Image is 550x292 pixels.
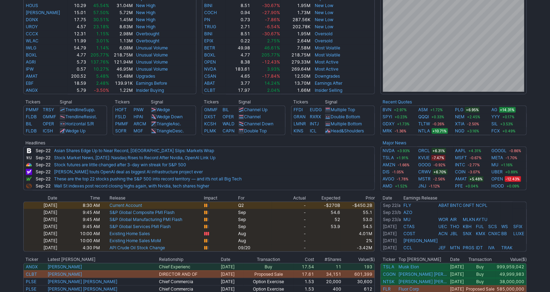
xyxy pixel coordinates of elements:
a: Double Top [244,128,267,133]
a: CSAN [205,73,217,79]
td: 54.79 [67,44,87,52]
a: Unusual Volume [136,59,168,65]
a: BOXL [205,52,216,58]
a: CTAS [403,224,415,229]
td: 1.95M [280,30,311,37]
a: ICSH [43,128,53,133]
a: AMAT [26,73,38,79]
td: 15.48M [110,73,133,80]
a: PFE [455,183,463,190]
span: -3.50% [94,88,109,93]
td: 121.94M [110,59,133,66]
a: FLDB [26,114,37,119]
span: 46.61% [264,45,280,50]
a: CRWV [419,168,431,175]
td: 5.72M [110,9,133,16]
a: OPER [223,114,234,119]
a: Oversold [315,31,332,36]
a: Stock futures are little changed after 3-day win streak for S&P 500 [54,162,186,167]
a: HOUS [26,3,38,8]
a: ABAT [438,203,449,208]
a: Sep 22/a [383,203,401,208]
span: 30.51% [93,17,109,22]
a: OPEN [205,59,216,65]
a: TLTW [419,120,430,127]
a: Upgrades [136,73,155,79]
a: IWLG [26,45,36,50]
td: 13.70M [280,80,311,87]
a: EPIX [205,38,214,43]
a: EBF [26,81,34,86]
a: TrendlineResist. [65,114,97,119]
a: Channel Up [244,107,267,112]
a: PMMF [26,107,39,112]
span: 2.75% [267,38,280,43]
a: Most Active [315,66,338,72]
a: ICL [310,128,317,133]
td: 18.59 [67,80,87,87]
a: ANGX [26,264,38,269]
a: New Low [315,17,333,22]
td: 1.73M [280,9,311,16]
a: ARCM [134,121,146,126]
a: [DATE] [383,245,397,250]
a: AMD [383,183,392,190]
a: MTN [450,245,460,250]
td: 139.91K [110,80,133,87]
a: AZO [403,210,412,215]
td: 17.97 [226,87,250,94]
a: AIR [450,217,457,222]
a: KBH [463,224,472,229]
a: BOXL [26,52,37,58]
span: Asc. [172,121,181,126]
td: 46.95M [110,66,133,73]
a: QQQI [419,113,429,120]
a: TRAK [501,245,513,250]
a: YYY [492,113,500,120]
td: 4.57 [67,23,87,30]
a: PN [205,17,211,22]
a: CAPN [223,128,235,133]
a: KVUE [419,154,430,161]
td: 2.98M [110,30,133,37]
a: PLMK [204,128,216,133]
a: Wedge Up [65,128,85,133]
a: Channel [244,114,261,119]
a: BETR [205,45,215,50]
span: -12.43% [262,59,280,65]
td: 6.08M [110,44,133,52]
a: AYTU [476,217,487,222]
td: 1.66M [280,87,311,94]
a: [DATE] [383,224,397,229]
a: GDXY [383,120,395,127]
td: 1.22M [110,87,133,94]
a: MLKN [463,217,475,222]
a: BVN [383,106,391,113]
span: -17.84% [262,73,280,79]
b: Recent Quotes [383,99,412,105]
a: FLY [403,203,411,208]
a: Overbought [136,31,159,36]
a: WLAC [26,38,39,43]
a: GNFT [463,203,474,208]
td: 0.57 [67,66,87,73]
td: 4.77 [226,52,250,59]
a: Unusual Volume [136,45,168,50]
td: 49.98 [226,44,250,52]
a: SOFR [115,128,126,133]
span: -30.67% [262,31,280,36]
a: GOOGL [492,147,507,154]
a: New High [136,10,155,15]
a: GMMF [43,114,56,119]
a: HPAI [134,114,143,119]
a: MSTR [419,175,431,183]
a: [PERSON_NAME] touts OpenAI deal as biggest AI infrastructure project ever [54,169,203,174]
td: 3.77 [226,80,250,87]
span: 1.15% [96,31,109,36]
td: 5.73 [67,59,87,66]
th: Signal [59,99,107,106]
a: BIL [26,121,32,126]
a: Downgrades [315,73,340,79]
a: Overbought [136,38,159,43]
a: UBER [492,168,503,175]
